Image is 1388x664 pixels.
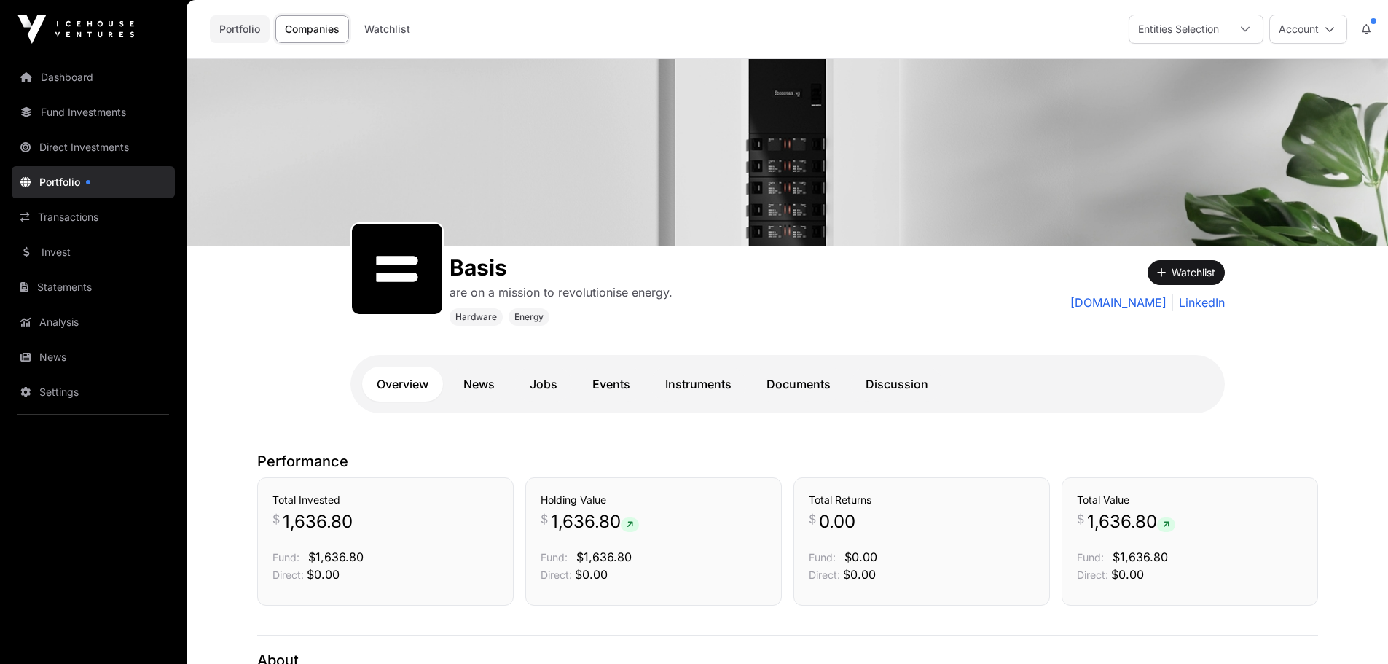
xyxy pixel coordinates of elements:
[362,367,1213,402] nav: Tabs
[450,284,673,301] p: are on a mission to revolutionise energy.
[1172,294,1225,311] a: LinkedIn
[809,493,1035,507] h3: Total Returns
[12,131,175,163] a: Direct Investments
[578,367,645,402] a: Events
[1113,550,1168,564] span: $1,636.80
[752,367,845,402] a: Documents
[12,166,175,198] a: Portfolio
[12,96,175,128] a: Fund Investments
[1148,260,1225,285] button: Watchlist
[541,493,766,507] h3: Holding Value
[12,61,175,93] a: Dashboard
[1087,510,1175,534] span: 1,636.80
[819,510,855,534] span: 0.00
[12,306,175,338] a: Analysis
[551,510,639,534] span: 1,636.80
[308,550,364,564] span: $1,636.80
[1129,15,1228,43] div: Entities Selection
[12,271,175,303] a: Statements
[809,551,836,563] span: Fund:
[843,567,876,582] span: $0.00
[851,367,943,402] a: Discussion
[1077,510,1084,528] span: $
[355,15,420,43] a: Watchlist
[514,311,544,323] span: Energy
[362,367,443,402] a: Overview
[576,550,632,564] span: $1,636.80
[12,341,175,373] a: News
[809,569,840,581] span: Direct:
[844,550,877,564] span: $0.00
[1077,493,1303,507] h3: Total Value
[187,59,1388,246] img: Basis
[257,451,1318,472] p: Performance
[1269,15,1347,44] button: Account
[272,551,299,563] span: Fund:
[307,567,340,582] span: $0.00
[455,311,497,323] span: Hardware
[541,510,548,528] span: $
[210,15,270,43] a: Portfolio
[575,567,608,582] span: $0.00
[17,15,134,44] img: Icehouse Ventures Logo
[541,551,568,563] span: Fund:
[809,510,816,528] span: $
[358,230,436,308] img: SVGs_Basis.svg
[1070,294,1167,311] a: [DOMAIN_NAME]
[450,254,673,281] h1: Basis
[449,367,509,402] a: News
[272,569,304,581] span: Direct:
[651,367,746,402] a: Instruments
[541,569,572,581] span: Direct:
[1111,567,1144,582] span: $0.00
[272,510,280,528] span: $
[12,376,175,408] a: Settings
[283,510,353,534] span: 1,636.80
[1077,569,1108,581] span: Direct:
[275,15,349,43] a: Companies
[515,367,572,402] a: Jobs
[1077,551,1104,563] span: Fund:
[272,493,498,507] h3: Total Invested
[12,236,175,268] a: Invest
[1315,594,1388,664] iframe: Chat Widget
[12,201,175,233] a: Transactions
